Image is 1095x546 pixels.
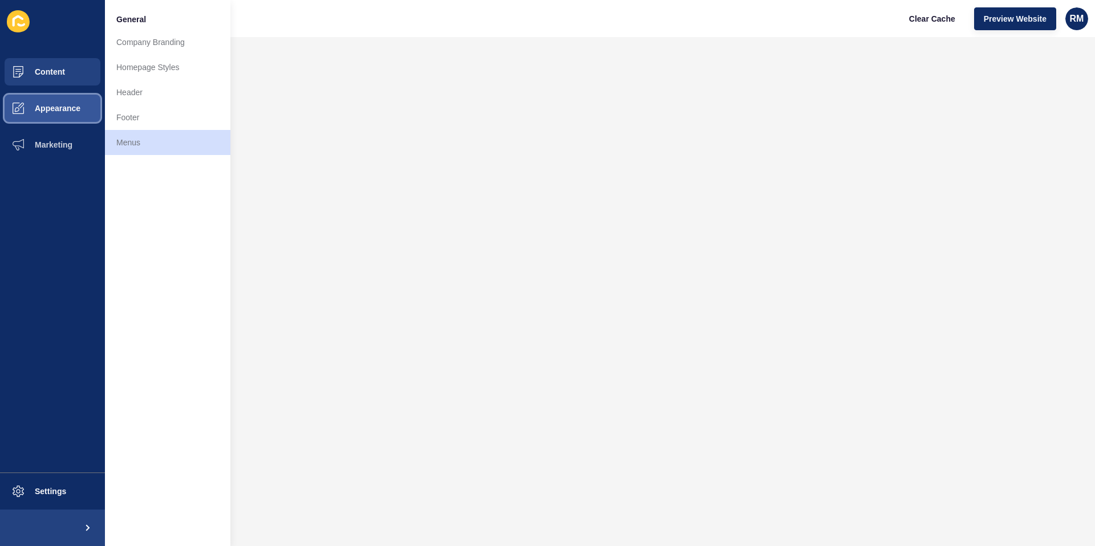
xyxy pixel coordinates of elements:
button: Preview Website [974,7,1056,30]
a: Company Branding [105,30,230,55]
a: Menus [105,130,230,155]
span: RM [1070,13,1084,25]
a: Header [105,80,230,105]
span: Clear Cache [909,13,955,25]
a: Homepage Styles [105,55,230,80]
span: General [116,14,146,25]
a: Footer [105,105,230,130]
span: Preview Website [984,13,1047,25]
button: Clear Cache [899,7,965,30]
